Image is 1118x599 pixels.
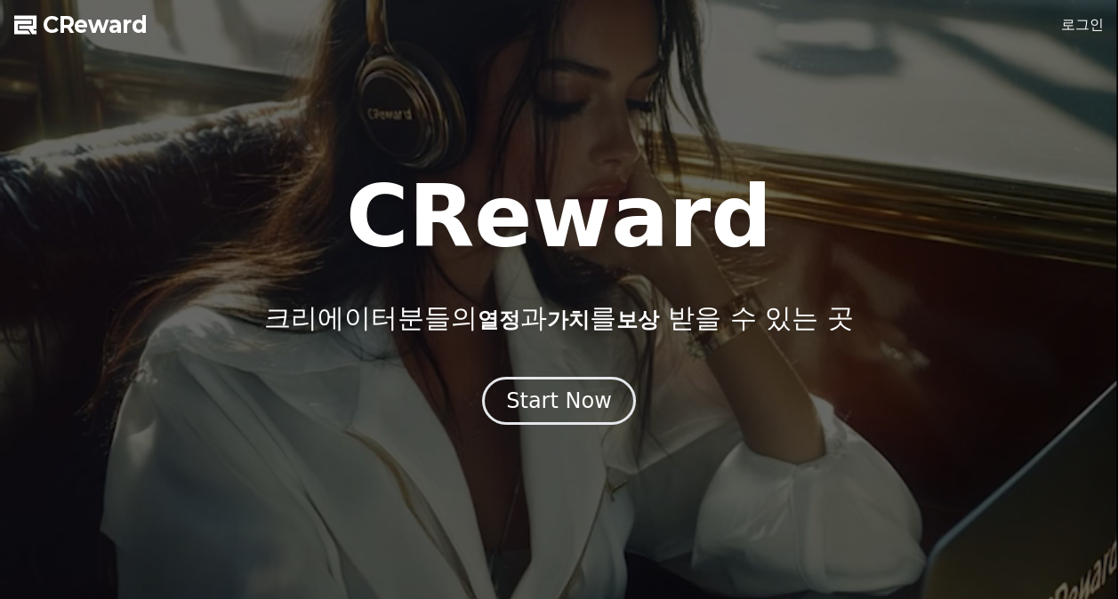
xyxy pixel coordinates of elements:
[482,395,636,411] a: Start Now
[547,307,590,332] span: 가치
[482,377,636,425] button: Start Now
[264,302,853,334] p: 크리에이터분들의 과 를 받을 수 있는 곳
[506,387,612,415] div: Start Now
[14,11,148,39] a: CReward
[346,174,772,260] h1: CReward
[616,307,659,332] span: 보상
[43,11,148,39] span: CReward
[1061,14,1104,36] a: 로그인
[478,307,520,332] span: 열정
